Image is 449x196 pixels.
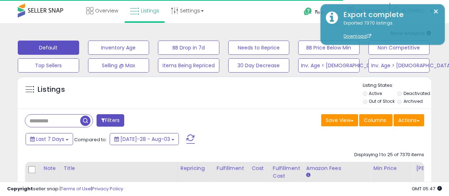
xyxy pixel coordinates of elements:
button: Last 7 Days [26,133,73,145]
label: Archived [404,98,423,104]
button: Filters [97,114,124,127]
span: Compared to: [74,136,107,143]
span: Help [315,9,324,15]
h5: Listings [38,85,65,95]
button: 30 Day Decrease [228,58,290,73]
div: Export complete [338,10,439,20]
button: Top Sellers [18,58,79,73]
button: Save View [321,114,358,126]
a: Download [344,33,371,39]
div: Displaying 1 to 25 of 7370 items [354,152,424,158]
div: Fulfillment Cost [273,165,300,180]
div: seller snap | | [7,186,123,192]
label: Out of Stock [369,98,395,104]
button: Columns [359,114,393,126]
span: Listings [141,7,159,14]
button: Default [18,41,79,55]
div: Repricing [181,165,211,172]
span: Columns [364,117,386,124]
div: Amazon Fees [306,165,367,172]
button: Actions [394,114,424,126]
button: Inventory Age [88,41,149,55]
div: Fulfillment [217,165,245,172]
button: BB Price Below Min [298,41,360,55]
div: Cost [252,165,267,172]
button: BB Drop in 7d [158,41,219,55]
button: Inv. Age < [DEMOGRAPHIC_DATA] [298,58,360,73]
div: Title [64,165,175,172]
label: Deactivated [404,90,430,96]
button: Inv. Age > [DEMOGRAPHIC_DATA] [368,58,430,73]
button: Needs to Reprice [228,41,290,55]
button: Non Competitive [368,41,430,55]
a: Terms of Use [61,185,91,192]
label: Active [369,90,382,96]
button: Selling @ Max [88,58,149,73]
a: Help [298,2,341,23]
button: Items Being Repriced [158,58,219,73]
strong: Copyright [7,185,33,192]
span: Overview [95,7,118,14]
div: Min Price [373,165,410,172]
div: Exported 7370 listings. [338,20,439,40]
button: × [433,7,439,16]
div: Note [44,165,58,172]
a: Privacy Policy [92,185,123,192]
span: [DATE]-28 - Aug-03 [120,136,170,143]
span: Last 7 Days [36,136,64,143]
span: 2025-08-11 05:47 GMT [412,185,442,192]
p: Listing States: [363,82,431,89]
i: Get Help [303,7,312,16]
button: [DATE]-28 - Aug-03 [110,133,179,145]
